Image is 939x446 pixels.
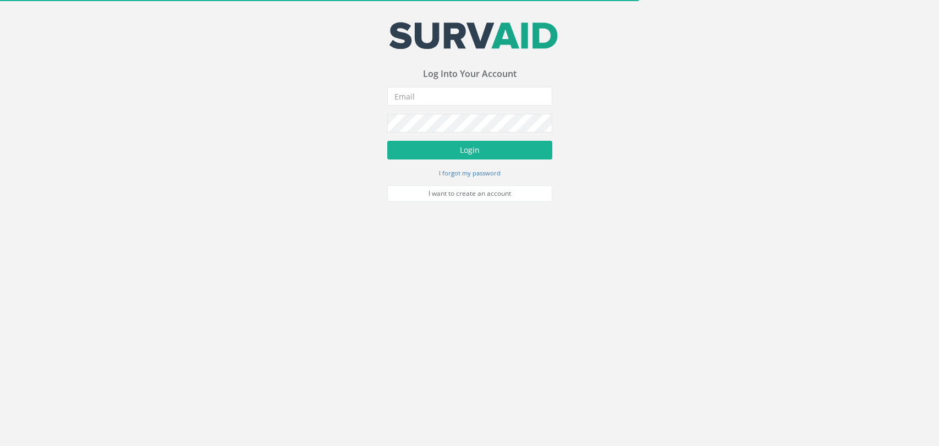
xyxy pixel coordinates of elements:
a: I forgot my password [439,168,501,178]
small: I forgot my password [439,169,501,177]
a: I want to create an account [387,185,552,202]
button: Login [387,141,552,159]
input: Email [387,87,552,106]
h3: Log Into Your Account [387,69,552,79]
